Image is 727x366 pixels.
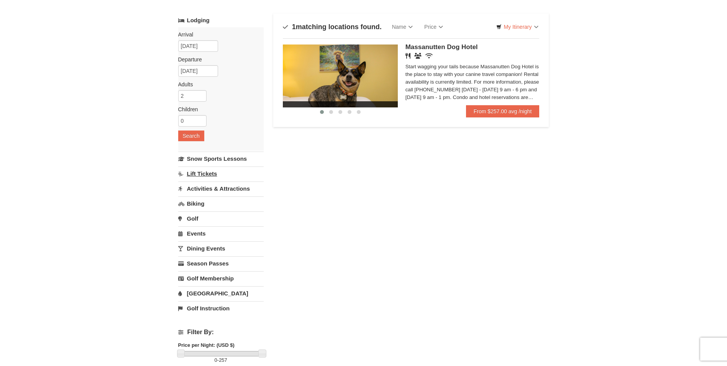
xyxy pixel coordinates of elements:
a: Golf Membership [178,271,264,285]
strong: Price per Night: (USD $) [178,342,235,348]
a: Dining Events [178,241,264,256]
a: Golf Instruction [178,301,264,315]
a: Activities & Attractions [178,181,264,196]
a: Snow Sports Lessons [178,152,264,166]
a: My Itinerary [491,21,543,33]
span: 257 [219,357,227,363]
label: Departure [178,56,258,63]
button: Search [178,130,204,141]
span: 0 [215,357,217,363]
label: Children [178,106,258,113]
a: Name [386,19,418,35]
h4: matching locations found. [283,23,382,31]
span: Massanutten Dog Hotel [405,43,478,51]
a: Price [418,19,449,35]
div: Start wagging your tails because Massanutten Dog Hotel is the place to stay with your canine trav... [405,63,540,101]
h4: Filter By: [178,329,264,336]
a: From $257.00 avg /night [466,105,540,117]
a: Golf [178,211,264,226]
a: Lodging [178,13,264,27]
label: Adults [178,81,258,88]
i: Restaurant [405,53,410,59]
span: 1 [292,23,296,31]
a: Lift Tickets [178,167,264,181]
i: Wireless Internet (free) [425,53,433,59]
a: [GEOGRAPHIC_DATA] [178,286,264,300]
i: Banquet Facilities [414,53,422,59]
label: - [178,356,264,364]
a: Events [178,226,264,241]
a: Biking [178,196,264,211]
label: Arrival [178,31,258,38]
a: Season Passes [178,256,264,270]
